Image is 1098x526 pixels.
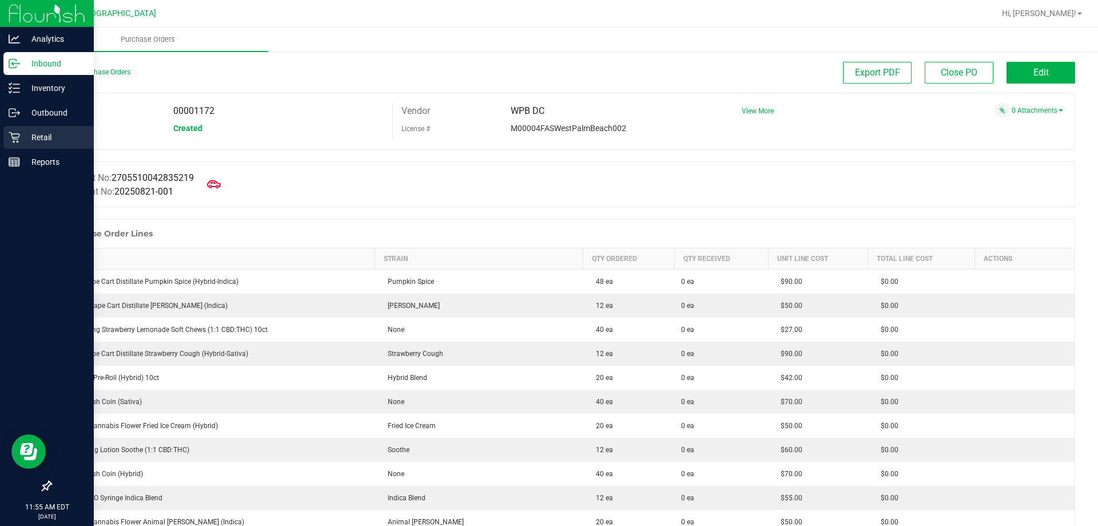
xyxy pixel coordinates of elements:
div: FT 3.5g Cannabis Flower Fried Ice Cream (Hybrid) [58,421,368,431]
div: FT 2g Hash Coin (Sativa) [58,397,368,407]
span: $90.00 [775,278,802,286]
inline-svg: Inventory [9,82,20,94]
span: $0.00 [875,422,898,430]
span: $70.00 [775,398,802,406]
span: Mark as Arrived [202,173,225,196]
p: Inventory [20,81,89,95]
p: [DATE] [5,512,89,521]
span: $55.00 [775,494,802,502]
span: $60.00 [775,446,802,454]
span: 12 ea [590,350,613,358]
span: 0 ea [681,493,694,503]
span: None [382,470,404,478]
inline-svg: Analytics [9,33,20,45]
span: 48 ea [590,278,613,286]
p: Analytics [20,32,89,46]
div: FT 2g Hash Coin (Hybrid) [58,469,368,479]
inline-svg: Outbound [9,107,20,118]
span: $50.00 [775,302,802,310]
span: 40 ea [590,326,613,334]
p: Reports [20,155,89,169]
p: Inbound [20,57,89,70]
span: 12 ea [590,446,613,454]
span: $0.00 [875,494,898,502]
span: Purchase Orders [105,34,190,45]
span: 0 ea [681,397,694,407]
label: Vendor [401,102,430,120]
a: Purchase Orders [27,27,268,52]
span: $0.00 [875,446,898,454]
span: [PERSON_NAME] [382,302,440,310]
label: Shipment No: [59,185,173,199]
span: $0.00 [875,326,898,334]
inline-svg: Inbound [9,58,20,69]
span: $0.00 [875,518,898,526]
span: 00001172 [173,105,214,116]
p: 11:55 AM EDT [5,502,89,512]
span: 20 ea [590,374,613,382]
span: Soothe [382,446,409,454]
span: $90.00 [775,350,802,358]
span: Fried Ice Cream [382,422,436,430]
div: SW 1g FSO Syringe Indica Blend [58,493,368,503]
div: FT 0.5g Vape Cart Distillate [PERSON_NAME] (Indica) [58,300,368,311]
a: View More [742,107,774,115]
span: 0 ea [681,421,694,431]
span: $0.00 [875,302,898,310]
span: $70.00 [775,470,802,478]
span: 0 ea [681,445,694,455]
span: 0 ea [681,349,694,359]
span: 20250821-001 [114,186,173,197]
span: 12 ea [590,302,613,310]
th: Item [51,248,375,270]
a: 0 Attachments [1012,106,1063,114]
button: Export PDF [843,62,912,84]
span: 2705510042835219 [112,172,194,183]
p: Outbound [20,106,89,120]
span: M00004FASWestPalmBeach002 [511,124,626,133]
h1: Purchase Order Lines [62,229,153,238]
button: Close PO [925,62,993,84]
span: Attach a document [994,102,1010,118]
span: None [382,326,404,334]
span: 0 ea [681,373,694,383]
span: $27.00 [775,326,802,334]
span: Close PO [941,67,977,78]
span: Pumpkin Spice [382,278,434,286]
span: WPB DC [511,105,544,116]
span: 12 ea [590,494,613,502]
div: FT 1g Vape Cart Distillate Strawberry Cough (Hybrid-Sativa) [58,349,368,359]
div: FT 0.35g Pre-Roll (Hybrid) 10ct [58,373,368,383]
span: None [382,398,404,406]
span: Hybrid Blend [382,374,427,382]
span: $0.00 [875,278,898,286]
span: Created [173,124,202,133]
span: 40 ea [590,470,613,478]
span: [GEOGRAPHIC_DATA] [78,9,156,18]
button: Edit [1006,62,1075,84]
th: Qty Ordered [583,248,675,270]
div: SW 360mg Lotion Soothe (1:1 CBD:THC) [58,445,368,455]
p: Retail [20,130,89,144]
span: 0 ea [681,276,694,287]
span: $0.00 [875,470,898,478]
inline-svg: Reports [9,156,20,168]
div: FT 1g Vape Cart Distillate Pumpkin Spice (Hybrid-Indica) [58,276,368,287]
span: $0.00 [875,398,898,406]
span: $0.00 [875,350,898,358]
span: $0.00 [875,374,898,382]
span: Strawberry Cough [382,350,443,358]
inline-svg: Retail [9,132,20,143]
div: WNA 20mg Strawberry Lemonade Soft Chews (1:1 CBD:THC) 10ct [58,325,368,335]
th: Actions [975,248,1075,270]
span: 0 ea [681,469,694,479]
span: $50.00 [775,422,802,430]
span: $42.00 [775,374,802,382]
span: 20 ea [590,518,613,526]
span: 0 ea [681,325,694,335]
label: Manifest No: [59,171,194,185]
span: Export PDF [855,67,900,78]
th: Qty Received [674,248,768,270]
span: Edit [1033,67,1049,78]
